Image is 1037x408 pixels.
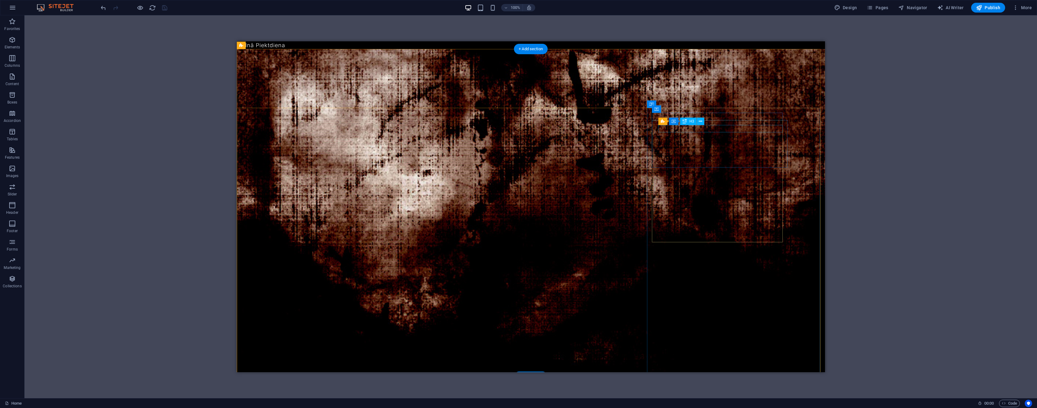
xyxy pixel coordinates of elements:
[971,3,1005,13] button: Publish
[149,4,156,11] button: reload
[978,400,994,407] h6: Session time
[898,5,927,11] span: Navigator
[35,4,81,11] img: Editor Logo
[999,400,1020,407] button: Code
[7,247,18,252] p: Forms
[501,4,523,11] button: 100%
[5,155,20,160] p: Features
[4,265,21,270] p: Marketing
[8,192,17,197] p: Slider
[937,5,964,11] span: AI Writer
[989,401,990,406] span: :
[3,284,21,289] p: Collections
[1025,400,1032,407] button: Usercentrics
[935,3,966,13] button: AI Writer
[896,3,930,13] button: Navigator
[832,3,860,13] button: Design
[976,5,1000,11] span: Publish
[834,5,857,11] span: Design
[5,63,20,68] p: Columns
[6,210,18,215] p: Header
[1012,5,1032,11] span: More
[1010,3,1034,13] button: More
[514,44,548,54] div: + Add section
[526,5,532,10] i: On resize automatically adjust zoom level to fit chosen device.
[510,4,520,11] h6: 100%
[4,118,21,123] p: Accordion
[832,3,860,13] div: Design (Ctrl+Alt+Y)
[7,137,18,142] p: Tables
[7,229,18,233] p: Footer
[689,119,694,123] span: H3
[136,4,144,11] button: Click here to leave preview mode and continue editing
[5,45,20,50] p: Elements
[864,3,891,13] button: Pages
[5,400,22,407] a: Click to cancel selection. Double-click to open Pages
[6,173,19,178] p: Images
[6,81,19,86] p: Content
[7,100,17,105] p: Boxes
[4,26,20,31] p: Favorites
[149,4,156,11] i: Reload page
[100,4,107,11] button: undo
[100,4,107,11] i: Undo: Change level (Ctrl+Z)
[1002,400,1017,407] span: Code
[514,372,548,382] div: + Add section
[867,5,888,11] span: Pages
[984,400,994,407] span: 00 00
